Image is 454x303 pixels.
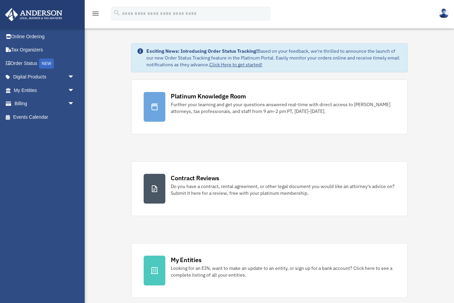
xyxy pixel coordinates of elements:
[146,48,402,68] div: Based on your feedback, we're thrilled to announce the launch of our new Order Status Tracking fe...
[171,256,201,264] div: My Entities
[5,56,85,70] a: Order StatusNEW
[113,9,121,17] i: search
[439,8,449,18] img: User Pic
[39,59,54,69] div: NEW
[5,70,85,84] a: Digital Productsarrow_drop_down
[131,161,408,216] a: Contract Reviews Do you have a contract, rental agreement, or other legal document you would like...
[68,70,81,84] span: arrow_drop_down
[68,84,81,97] span: arrow_drop_down
[131,243,408,298] a: My Entities Looking for an EIN, want to make an update to an entity, or sign up for a bank accoun...
[171,183,395,196] div: Do you have a contract, rental agreement, or other legal document you would like an attorney's ad...
[171,101,395,115] div: Further your learning and get your questions answered real-time with direct access to [PERSON_NAM...
[91,12,100,18] a: menu
[171,174,219,182] div: Contract Reviews
[131,79,408,134] a: Platinum Knowledge Room Further your learning and get your questions answered real-time with dire...
[68,97,81,111] span: arrow_drop_down
[5,43,85,57] a: Tax Organizers
[3,8,64,21] img: Anderson Advisors Platinum Portal
[5,97,85,111] a: Billingarrow_drop_down
[146,48,257,54] strong: Exciting News: Introducing Order Status Tracking!
[171,92,246,100] div: Platinum Knowledge Room
[5,110,85,124] a: Events Calendar
[91,9,100,18] i: menu
[209,62,262,68] a: Click Here to get started!
[5,30,85,43] a: Online Ordering
[5,84,85,97] a: My Entitiesarrow_drop_down
[171,265,395,278] div: Looking for an EIN, want to make an update to an entity, or sign up for a bank account? Click her...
